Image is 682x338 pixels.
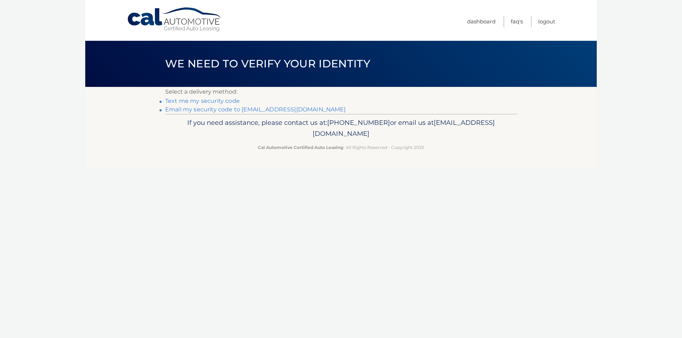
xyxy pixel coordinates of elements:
[127,7,223,32] a: Cal Automotive
[258,145,343,150] strong: Cal Automotive Certified Auto Leasing
[538,16,555,27] a: Logout
[165,98,240,104] a: Text me my security code
[165,57,370,70] span: We need to verify your identity
[170,144,512,151] p: - All Rights Reserved - Copyright 2025
[511,16,523,27] a: FAQ's
[327,118,390,127] span: [PHONE_NUMBER]
[165,106,346,113] a: Email my security code to [EMAIL_ADDRESS][DOMAIN_NAME]
[165,87,517,97] p: Select a delivery method:
[170,117,512,140] p: If you need assistance, please contact us at: or email us at
[467,16,496,27] a: Dashboard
